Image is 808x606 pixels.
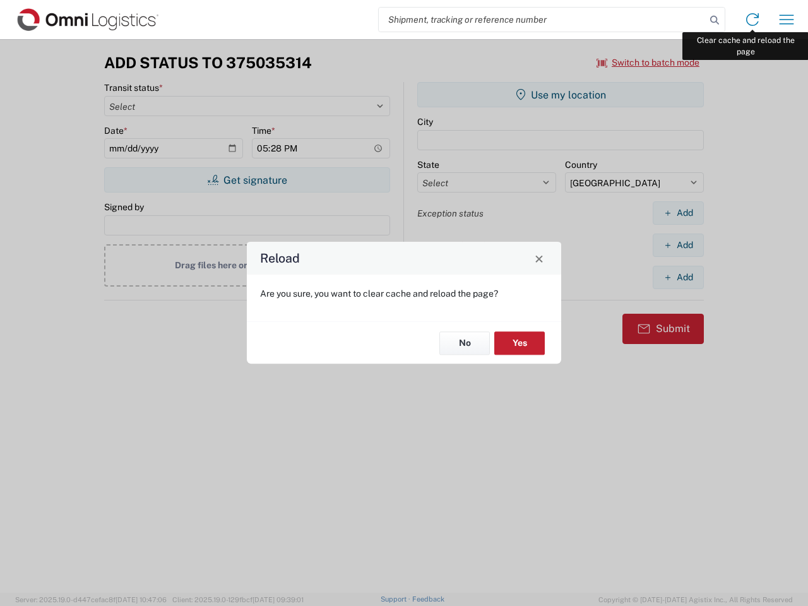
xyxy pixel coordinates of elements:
button: Close [530,249,548,267]
button: No [439,331,490,355]
input: Shipment, tracking or reference number [379,8,706,32]
p: Are you sure, you want to clear cache and reload the page? [260,288,548,299]
button: Yes [494,331,545,355]
h4: Reload [260,249,300,268]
